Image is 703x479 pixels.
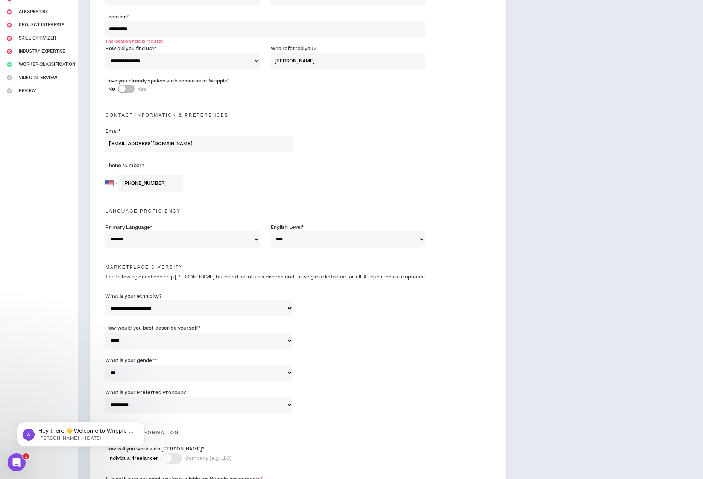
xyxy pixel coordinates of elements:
input: Name [271,53,425,69]
span: 1 [23,453,29,459]
h5: Contact Information & preferences [100,113,496,118]
label: Location [105,11,129,23]
label: What is your ethnicity? [105,290,162,302]
iframe: To enrich screen reader interactions, please activate Accessibility in Grammarly extension settings [6,406,156,459]
span: Company (e.g. LLC) [185,455,232,462]
p: The following questions help [PERSON_NAME] build and maintain a diverse and thriving marketplace ... [100,274,496,281]
label: What is your gender? [105,354,157,366]
label: Primary Language [105,221,152,233]
iframe: Intercom live chat [8,453,26,471]
span: No [108,86,115,93]
label: Have you already spoken with someone at Wripple? [105,75,230,87]
span: Yes [138,86,146,93]
label: What is your Preferred Pronoun? [105,386,186,398]
button: NoYes [118,85,135,93]
label: How would you best describe yourself? [105,322,200,334]
label: How did you find us? [105,43,156,55]
h5: Language Proficiency [100,208,496,214]
div: The location field is required. [105,38,424,44]
input: Enter Email [105,136,292,152]
label: English Level [271,221,304,233]
label: Phone Number [105,160,292,172]
h5: Marketplace Diversity [100,265,496,270]
h5: Business Information [100,430,496,435]
label: Who referred you? [271,43,316,55]
label: Email [105,125,120,137]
